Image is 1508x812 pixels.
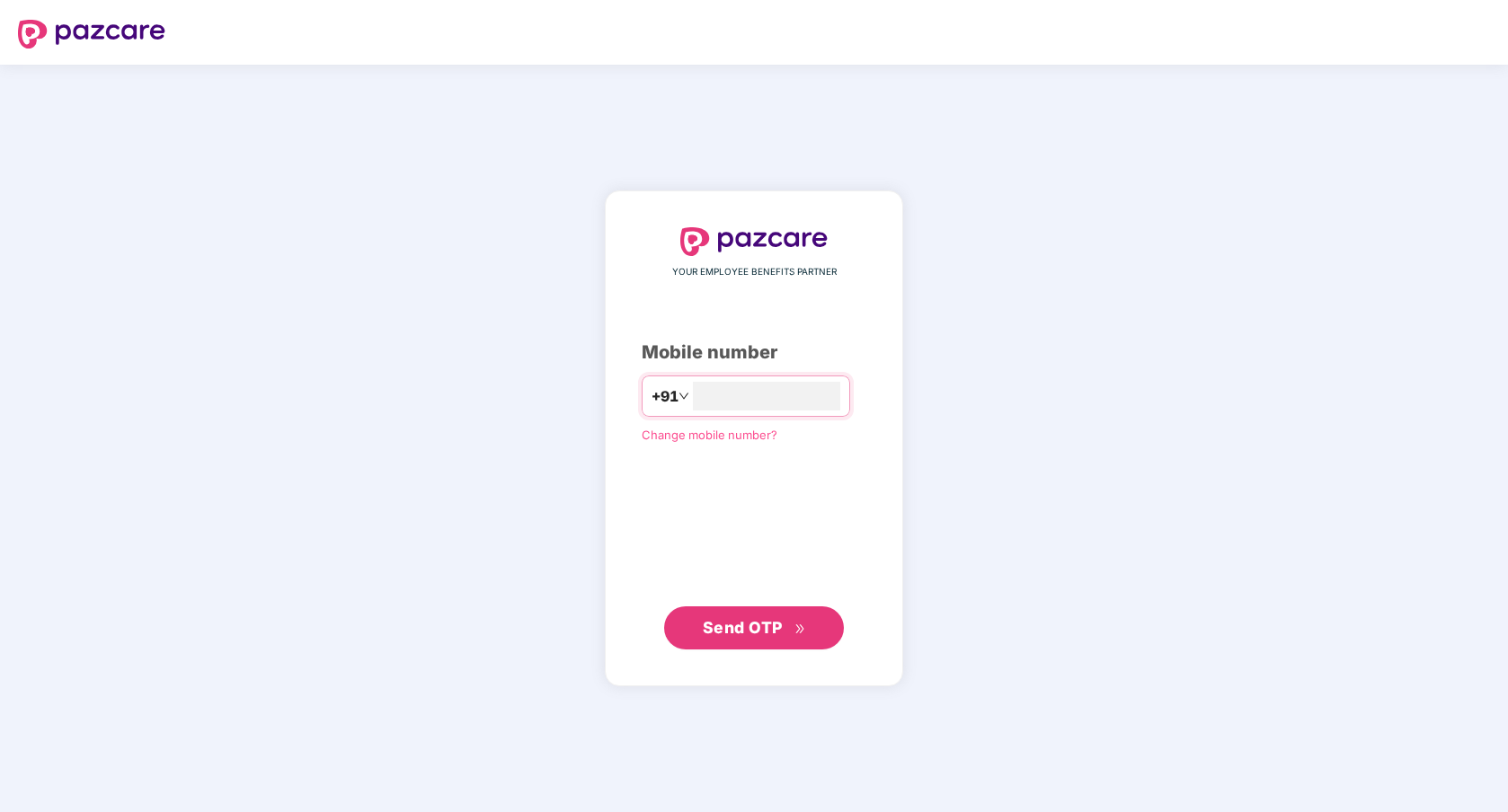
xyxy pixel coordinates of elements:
[18,20,165,49] img: logo
[672,265,837,279] span: YOUR EMPLOYEE BENEFITS PARTNER
[794,623,806,635] span: double-right
[680,227,828,256] img: logo
[703,618,783,637] span: Send OTP
[664,606,844,649] button: Send OTPdouble-right
[679,391,689,402] span: down
[642,428,777,442] a: Change mobile number?
[652,385,679,408] span: +91
[642,339,866,366] div: Mobile number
